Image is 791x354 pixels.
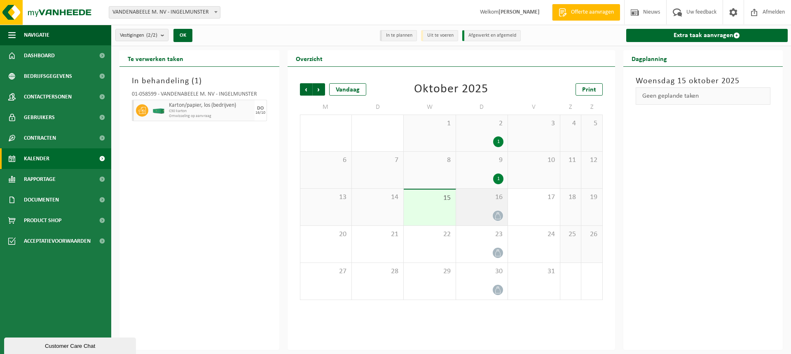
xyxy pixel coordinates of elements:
[304,230,347,239] span: 20
[512,230,555,239] span: 24
[460,193,503,202] span: 16
[288,50,331,66] h2: Overzicht
[408,119,451,128] span: 1
[493,173,503,184] div: 1
[24,66,72,87] span: Bedrijfsgegevens
[564,156,577,165] span: 11
[194,77,199,85] span: 1
[460,156,503,165] span: 9
[585,119,598,128] span: 5
[585,193,598,202] span: 19
[581,100,602,115] td: Z
[582,87,596,93] span: Print
[173,29,192,42] button: OK
[576,83,603,96] a: Print
[24,25,49,45] span: Navigatie
[493,136,503,147] div: 1
[408,156,451,165] span: 8
[169,114,253,119] span: Omwisseling op aanvraag
[24,190,59,210] span: Documenten
[24,231,91,251] span: Acceptatievoorwaarden
[380,30,417,41] li: In te plannen
[24,45,55,66] span: Dashboard
[552,4,620,21] a: Offerte aanvragen
[404,100,456,115] td: W
[169,109,253,114] span: C30 karton
[460,230,503,239] span: 23
[636,75,771,87] h3: Woensdag 15 oktober 2025
[569,8,616,16] span: Offerte aanvragen
[146,33,157,38] count: (2/2)
[356,267,399,276] span: 28
[460,267,503,276] span: 30
[564,230,577,239] span: 25
[304,267,347,276] span: 27
[109,6,220,19] span: VANDENABEELE M. NV - INGELMUNSTER
[132,75,267,87] h3: In behandeling ( )
[115,29,168,41] button: Vestigingen(2/2)
[462,30,521,41] li: Afgewerkt en afgemeld
[512,267,555,276] span: 31
[4,336,138,354] iframe: chat widget
[414,83,488,96] div: Oktober 2025
[304,193,347,202] span: 13
[585,156,598,165] span: 12
[257,106,264,111] div: DO
[152,108,165,114] img: HK-XC-30-GN-00
[119,50,192,66] h2: Te verwerken taken
[255,111,265,115] div: 16/10
[352,100,404,115] td: D
[169,102,253,109] span: Karton/papier, los (bedrijven)
[564,119,577,128] span: 4
[456,100,508,115] td: D
[460,119,503,128] span: 2
[636,87,771,105] div: Geen geplande taken
[24,148,49,169] span: Kalender
[356,193,399,202] span: 14
[24,128,56,148] span: Contracten
[508,100,560,115] td: V
[512,193,555,202] span: 17
[120,29,157,42] span: Vestigingen
[304,156,347,165] span: 6
[512,119,555,128] span: 3
[109,7,220,18] span: VANDENABEELE M. NV - INGELMUNSTER
[498,9,540,15] strong: [PERSON_NAME]
[24,87,72,107] span: Contactpersonen
[329,83,366,96] div: Vandaag
[626,29,788,42] a: Extra taak aanvragen
[300,100,352,115] td: M
[132,91,267,100] div: 01-058599 - VANDENABEELE M. NV - INGELMUNSTER
[408,267,451,276] span: 29
[623,50,675,66] h2: Dagplanning
[421,30,458,41] li: Uit te voeren
[564,193,577,202] span: 18
[512,156,555,165] span: 10
[585,230,598,239] span: 26
[24,107,55,128] span: Gebruikers
[300,83,312,96] span: Vorige
[408,230,451,239] span: 22
[313,83,325,96] span: Volgende
[24,169,56,190] span: Rapportage
[560,100,581,115] td: Z
[408,194,451,203] span: 15
[24,210,61,231] span: Product Shop
[356,156,399,165] span: 7
[356,230,399,239] span: 21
